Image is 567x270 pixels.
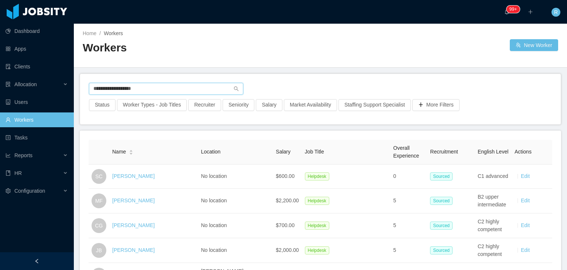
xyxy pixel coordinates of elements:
[305,197,329,205] span: Helpdesk
[390,238,427,263] td: 5
[83,40,320,55] h2: Workers
[430,198,456,203] a: Sourced
[430,197,453,205] span: Sourced
[198,189,273,213] td: No location
[510,39,558,51] button: icon: usergroup-addNew Worker
[478,149,508,155] span: English Level
[95,169,102,184] span: SC
[14,170,22,176] span: HR
[99,30,101,36] span: /
[129,149,133,154] div: Sort
[117,99,187,111] button: Worker Types - Job Titles
[521,173,530,179] a: Edit
[305,149,324,155] span: Job Title
[393,145,419,159] span: Overall Experience
[6,95,68,109] a: icon: robotUsers
[129,149,133,151] i: icon: caret-up
[198,213,273,238] td: No location
[256,99,282,111] button: Salary
[201,149,220,155] span: Location
[95,193,103,208] span: MF
[83,30,96,36] a: Home
[112,222,155,228] a: [PERSON_NAME]
[475,165,512,189] td: C1 advanced
[95,218,103,233] span: CG
[6,24,68,38] a: icon: pie-chartDashboard
[6,153,11,158] i: icon: line-chart
[112,148,126,156] span: Name
[430,173,456,179] a: Sourced
[129,152,133,154] i: icon: caret-down
[276,173,295,179] span: $600.00
[112,173,155,179] a: [PERSON_NAME]
[6,112,68,127] a: icon: userWorkers
[14,188,45,194] span: Configuration
[521,198,530,203] a: Edit
[112,247,155,253] a: [PERSON_NAME]
[96,243,102,258] span: JB
[554,8,558,17] span: R
[276,222,295,228] span: $700.00
[6,41,68,56] a: icon: appstoreApps
[521,247,530,253] a: Edit
[430,172,453,180] span: Sourced
[198,165,273,189] td: No location
[430,222,453,230] span: Sourced
[506,6,520,13] sup: 246
[430,247,456,253] a: Sourced
[515,149,532,155] span: Actions
[430,149,458,155] span: Recruitment
[112,198,155,203] a: [PERSON_NAME]
[339,99,411,111] button: Staffing Support Specialist
[89,99,116,111] button: Status
[305,172,329,180] span: Helpdesk
[14,152,32,158] span: Reports
[6,188,11,193] i: icon: setting
[412,99,460,111] button: icon: plusMore Filters
[6,82,11,87] i: icon: solution
[305,222,329,230] span: Helpdesk
[475,189,512,213] td: B2 upper intermediate
[390,189,427,213] td: 5
[305,246,329,254] span: Helpdesk
[475,213,512,238] td: C2 highly competent
[276,247,299,253] span: $2,000.00
[6,59,68,74] a: icon: auditClients
[223,99,254,111] button: Seniority
[104,30,123,36] span: Workers
[234,86,239,91] i: icon: search
[430,222,456,228] a: Sourced
[390,165,427,189] td: 0
[198,238,273,263] td: No location
[528,9,533,14] i: icon: plus
[284,99,337,111] button: Market Availability
[430,246,453,254] span: Sourced
[6,130,68,145] a: icon: profileTasks
[521,222,530,228] a: Edit
[276,198,299,203] span: $2,200.00
[504,9,509,14] i: icon: bell
[6,171,11,176] i: icon: book
[188,99,221,111] button: Recruiter
[475,238,512,263] td: C2 highly competent
[276,149,291,155] span: Salary
[14,81,37,87] span: Allocation
[390,213,427,238] td: 5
